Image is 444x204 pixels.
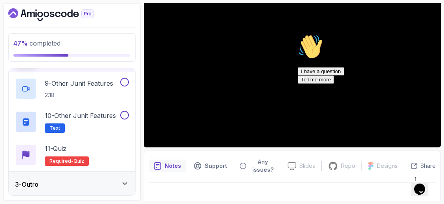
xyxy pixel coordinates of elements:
[250,158,277,174] p: Any issues?
[3,24,78,29] span: Hi! How can we help?
[73,158,84,164] span: quiz
[149,156,186,176] button: notes button
[15,144,129,166] button: 11-QuizRequired-quiz
[235,156,281,176] button: Feedback button
[45,144,66,153] p: 11 - Quiz
[3,36,50,44] button: I have a question
[165,162,181,170] p: Notes
[295,31,436,169] iframe: chat widget
[189,156,232,176] button: Support button
[3,44,39,53] button: Tell me more
[9,172,135,197] button: 3-Outro
[50,125,60,131] span: Text
[15,111,129,133] button: 10-Other Junit FeaturesText
[50,158,73,164] span: Required-
[45,91,113,99] p: 2:18
[3,3,145,53] div: 👋Hi! How can we help?I have a questionTell me more
[45,79,113,88] p: 9 - Other Junit Features
[45,111,116,120] p: 10 - Other Junit Features
[13,39,28,47] span: 47 %
[8,8,112,21] a: Dashboard
[13,39,61,47] span: completed
[411,173,436,196] iframe: chat widget
[15,180,39,189] h3: 3 - Outro
[3,3,28,28] img: :wave:
[15,78,129,100] button: 9-Other Junit Features2:18
[205,162,227,170] p: Support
